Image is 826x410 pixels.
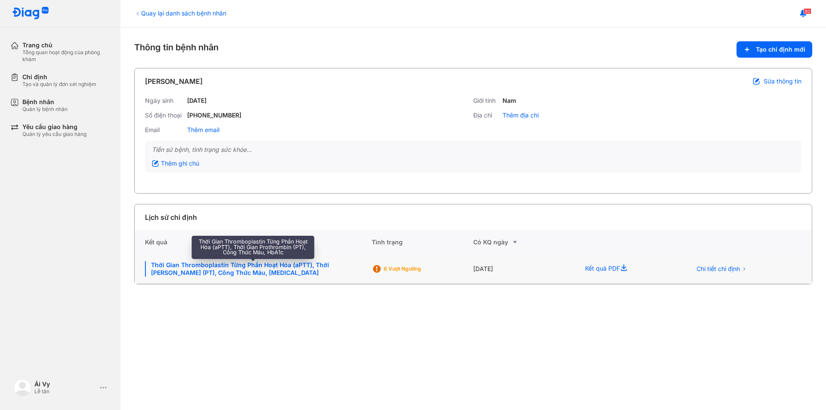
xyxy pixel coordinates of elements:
[22,131,86,138] div: Quản lý yêu cầu giao hàng
[187,126,219,134] div: Thêm email
[145,261,361,277] div: Thời Gian Thromboplastin Từng Phần Hoạt Hóa (aPTT), Thời [PERSON_NAME] (PT), Công Thức Máu, [MEDI...
[22,49,110,63] div: Tổng quan hoạt động của phòng khám
[764,77,801,85] span: Sửa thông tin
[187,97,206,105] div: [DATE]
[145,212,197,222] div: Lịch sử chỉ định
[134,9,226,18] div: Quay lại danh sách bệnh nhân
[12,7,49,20] img: logo
[473,111,499,119] div: Địa chỉ
[34,388,96,395] div: Lễ tân
[152,146,795,154] div: Tiền sử bệnh, tình trạng sức khỏe...
[384,265,453,272] div: 6 Vượt ngưỡng
[804,8,811,14] span: 92
[14,379,31,396] img: logo
[135,230,372,254] div: Kết quả
[22,73,96,81] div: Chỉ định
[691,262,752,275] button: Chi tiết chỉ định
[22,98,68,106] div: Bệnh nhân
[737,41,812,58] button: Tạo chỉ định mới
[145,126,184,134] div: Email
[473,237,575,247] div: Có KQ ngày
[22,41,110,49] div: Trang chủ
[22,81,96,88] div: Tạo và quản lý đơn xét nghiệm
[187,111,241,119] div: [PHONE_NUMBER]
[22,123,86,131] div: Yêu cầu giao hàng
[145,111,184,119] div: Số điện thoại
[145,97,184,105] div: Ngày sinh
[473,254,575,284] div: [DATE]
[145,76,203,86] div: [PERSON_NAME]
[502,97,516,105] div: Nam
[152,160,199,167] div: Thêm ghi chú
[134,41,812,58] div: Thông tin bệnh nhân
[502,111,539,119] div: Thêm địa chỉ
[22,106,68,113] div: Quản lý bệnh nhân
[756,46,805,53] span: Tạo chỉ định mới
[34,380,96,388] div: Ái Vy
[473,97,499,105] div: Giới tính
[697,265,740,273] span: Chi tiết chỉ định
[372,230,473,254] div: Tình trạng
[575,254,681,284] div: Kết quả PDF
